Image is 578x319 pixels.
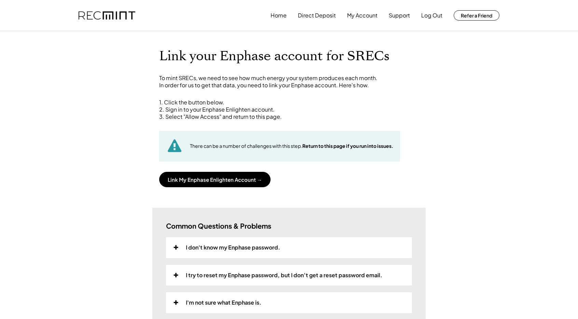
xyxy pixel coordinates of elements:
[454,10,499,21] button: Refer a Friend
[166,221,271,230] h3: Common Questions & Problems
[79,11,135,20] img: recmint-logotype%403x.png
[159,99,419,120] div: 1. Click the button below. 2. Sign in to your Enphase Enlighten account. 3. Select "Allow Access"...
[271,9,287,22] button: Home
[190,143,393,150] div: There can be a number of challenges with this step.
[347,9,377,22] button: My Account
[298,9,336,22] button: Direct Deposit
[186,299,261,306] div: I'm not sure what Enphase is.
[186,272,382,279] div: I try to reset my Enphase password, but I don’t get a reset password email.
[389,9,410,22] button: Support
[302,143,393,149] strong: Return to this page if you run into issues.
[159,75,419,89] div: To mint SRECs, we need to see how much energy your system produces each month. In order for us to...
[186,244,280,251] div: I don't know my Enphase password.
[159,48,419,64] h1: Link your Enphase account for SRECs
[159,172,271,187] button: Link My Enphase Enlighten Account →
[421,9,442,22] button: Log Out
